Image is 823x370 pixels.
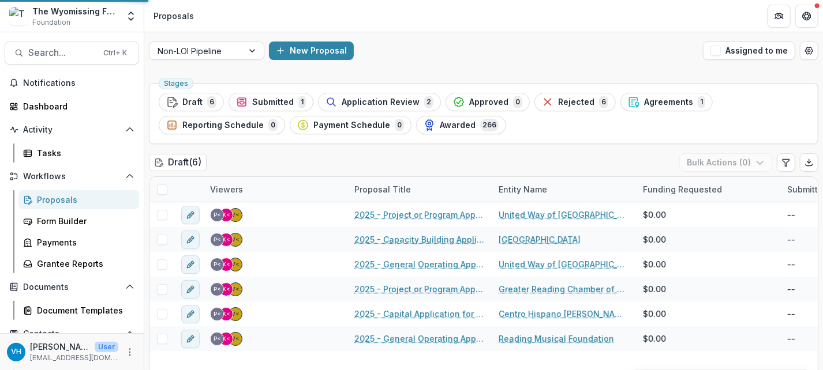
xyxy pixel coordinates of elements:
[440,120,476,130] span: Awarded
[698,96,705,108] span: 1
[30,341,90,353] p: [PERSON_NAME]
[499,333,614,345] a: Reading Musical Foundation
[214,336,221,342] div: Pat Giles <pgiles@wyofound.org>
[795,5,818,28] button: Get Help
[18,212,139,231] a: Form Builder
[599,96,608,108] span: 6
[298,96,306,108] span: 1
[18,233,139,252] a: Payments
[643,333,666,345] span: $0.00
[181,330,200,348] button: edit
[290,116,411,134] button: Payment Schedule0
[222,212,230,218] div: Karen Rightmire <krightmire@wyofound.org>
[342,97,420,107] span: Application Review
[679,153,772,172] button: Bulk Actions (0)
[214,237,221,243] div: Pat Giles <pgiles@wyofound.org>
[558,97,594,107] span: Rejected
[643,283,666,295] span: $0.00
[643,308,666,320] span: $0.00
[149,154,207,171] h2: Draft ( 6 )
[23,282,121,292] span: Documents
[787,308,795,320] div: --
[181,231,200,249] button: edit
[214,212,221,218] div: Pat Giles <pgiles@wyofound.org>
[354,333,485,345] a: 2025 - General Operating Application
[499,308,629,320] a: Centro Hispano [PERSON_NAME] Inc
[18,144,139,163] a: Tasks
[222,311,230,317] div: Karen Rightmire <krightmire@wyofound.org>
[499,209,629,221] a: United Way of [GEOGRAPHIC_DATA]
[159,93,224,111] button: Draft6
[416,116,506,134] button: Awarded266
[182,120,264,130] span: Reporting Schedule
[252,97,294,107] span: Submitted
[37,304,130,316] div: Document Templates
[37,147,130,159] div: Tasks
[354,209,485,221] a: 2025 - Project or Program Application - 211 Berks
[181,206,200,224] button: edit
[159,116,285,134] button: Reporting Schedule0
[154,10,194,22] div: Proposals
[492,177,636,202] div: Entity Name
[787,333,795,345] div: --
[787,233,795,246] div: --
[231,237,240,243] div: Valeri Harteg <vharteg@wyofound.org>
[636,183,729,195] div: Funding Requested
[644,97,693,107] span: Agreements
[513,96,522,108] span: 0
[203,183,250,195] div: Viewers
[643,233,666,246] span: $0.00
[354,258,485,270] a: 2025 - General Operating Application
[30,353,118,363] p: [EMAIL_ADDRESS][DOMAIN_NAME]
[23,329,121,339] span: Contacts
[164,80,188,88] span: Stages
[18,301,139,320] a: Document Templates
[318,93,441,111] button: Application Review2
[18,190,139,209] a: Proposals
[32,5,118,17] div: The Wyomissing Foundation
[222,262,230,267] div: Karen Rightmire <krightmire@wyofound.org>
[499,283,629,295] a: Greater Reading Chamber of Commerce and Industry
[5,97,139,116] a: Dashboard
[787,258,795,270] div: --
[800,153,818,172] button: Export table data
[9,7,28,25] img: The Wyomissing Foundation
[354,233,485,246] a: 2025 - Capacity Building Application
[480,119,499,131] span: 266
[424,96,433,108] span: 2
[231,286,240,292] div: Valeri Harteg <vharteg@wyofound.org>
[101,47,129,59] div: Ctrl + K
[23,78,134,88] span: Notifications
[313,120,390,130] span: Payment Schedule
[5,324,139,343] button: Open Contacts
[214,311,221,317] div: Pat Giles <pgiles@wyofound.org>
[636,177,780,202] div: Funding Requested
[32,17,70,28] span: Foundation
[395,119,404,131] span: 0
[534,93,616,111] button: Rejected6
[5,120,139,139] button: Open Activity
[269,41,354,60] button: New Proposal
[95,342,118,352] p: User
[347,177,492,202] div: Proposal Title
[777,153,795,172] button: Edit table settings
[123,5,139,28] button: Open entity switcher
[37,194,130,206] div: Proposals
[23,100,130,112] div: Dashboard
[222,237,230,243] div: Karen Rightmire <krightmire@wyofound.org>
[469,97,508,107] span: Approved
[703,41,795,60] button: Assigned to me
[5,74,139,92] button: Notifications
[181,280,200,299] button: edit
[203,177,347,202] div: Viewers
[207,96,216,108] span: 6
[37,258,130,270] div: Grantee Reports
[149,7,199,24] nav: breadcrumb
[28,47,96,58] span: Search...
[354,283,485,295] a: 2025 - Project or Program Application
[181,255,200,274] button: edit
[222,286,230,292] div: Karen Rightmire <krightmire@wyofound.org>
[214,262,221,267] div: Pat Giles <pgiles@wyofound.org>
[787,283,795,295] div: --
